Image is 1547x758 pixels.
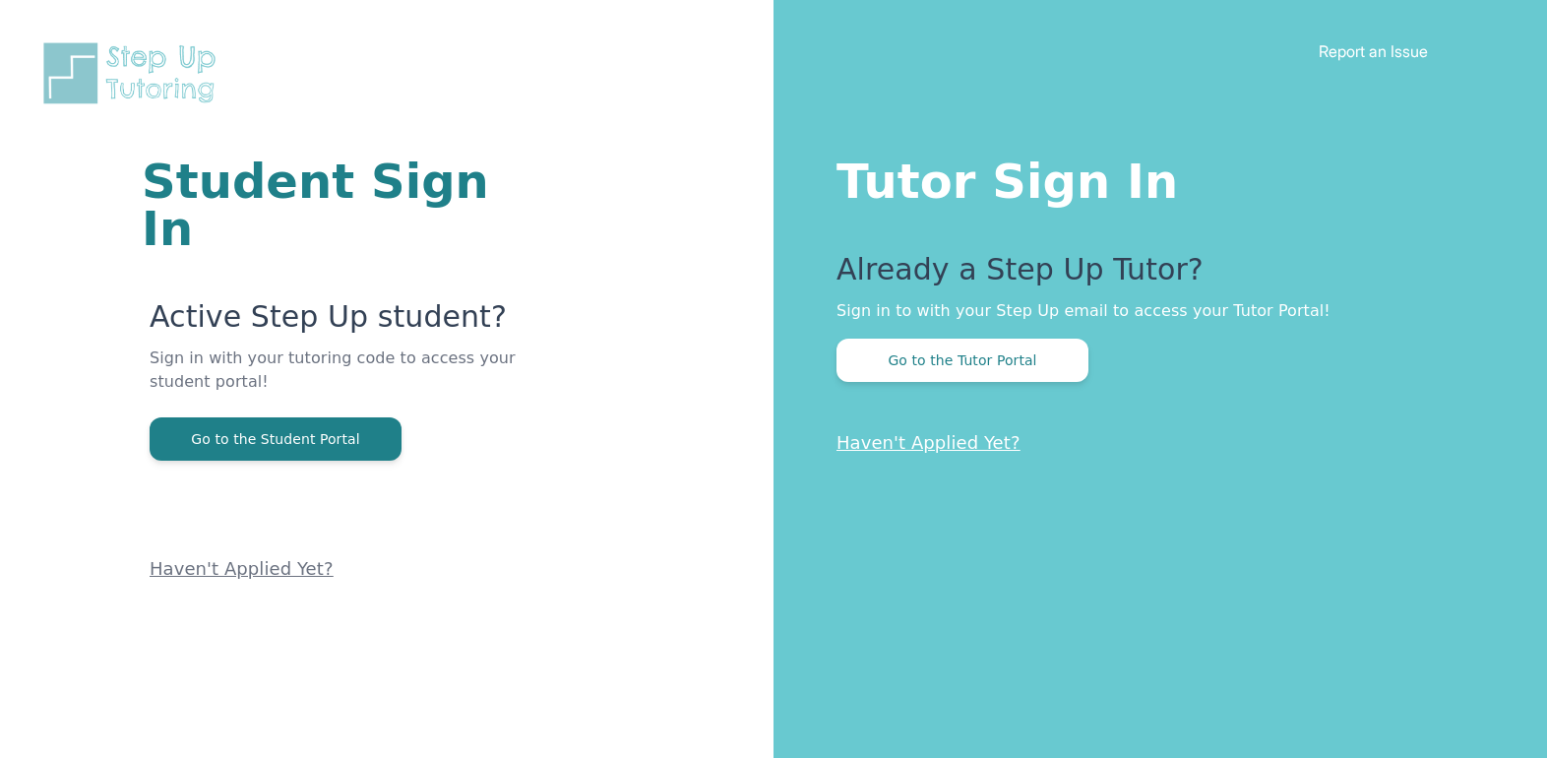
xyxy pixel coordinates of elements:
a: Go to the Student Portal [150,429,402,448]
h1: Student Sign In [142,158,537,252]
button: Go to the Student Portal [150,417,402,461]
p: Already a Step Up Tutor? [836,252,1468,299]
p: Sign in with your tutoring code to access your student portal! [150,347,537,417]
h1: Tutor Sign In [836,150,1468,205]
img: Step Up Tutoring horizontal logo [39,39,228,107]
button: Go to the Tutor Portal [836,339,1088,382]
a: Go to the Tutor Portal [836,350,1088,369]
p: Sign in to with your Step Up email to access your Tutor Portal! [836,299,1468,323]
a: Report an Issue [1319,41,1428,61]
a: Haven't Applied Yet? [150,558,334,579]
a: Haven't Applied Yet? [836,432,1021,453]
p: Active Step Up student? [150,299,537,347]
